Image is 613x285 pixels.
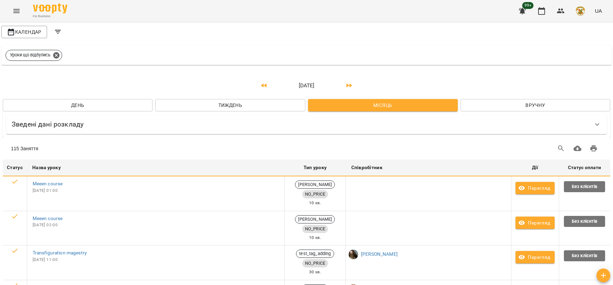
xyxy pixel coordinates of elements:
[569,253,600,259] span: Без клієнтів
[33,3,67,13] img: Voopty Logo
[302,260,328,266] span: NO_PRICE
[302,191,328,197] span: NO_PRICE
[1,26,47,38] button: Календар
[302,226,328,232] span: NO_PRICE
[308,99,458,111] button: Місяць
[576,6,585,16] img: e4fadf5fdc8e1f4c6887bfc6431a60f1.png
[6,52,55,58] span: Уроки що відбулись
[272,81,341,90] p: [DATE]
[520,253,550,261] span: Перегляд
[33,181,63,186] a: Meeen course
[11,145,296,152] div: 115 Заняття
[295,216,334,222] span: [PERSON_NAME]
[3,164,26,172] div: Статус
[309,269,321,276] span: 30 хв.
[8,101,147,109] span: День
[314,101,452,109] span: Місяць
[5,50,62,61] div: Уроки що відбулись
[33,14,67,19] span: For Business
[515,251,554,263] button: Перегляд
[309,200,321,207] span: 10 хв.
[597,268,610,282] button: Створити урок
[161,101,299,109] span: Тиждень
[33,187,282,194] span: [DATE] 01:00
[514,164,556,172] div: Дії
[515,217,554,229] button: Перегляд
[12,119,83,130] h6: Зведені дані розкладу
[595,7,602,14] span: UA
[50,24,66,40] button: Filters
[6,115,607,134] div: Зведені дані розкладу
[569,218,600,224] span: Без клієнтів
[520,184,550,192] span: Перегляд
[295,182,334,188] span: [PERSON_NAME]
[155,99,305,111] button: Тиждень
[520,219,550,227] span: Перегляд
[309,234,321,241] span: 10 хв.
[522,2,534,9] span: 99+
[287,164,343,172] div: Тип уроку
[33,250,87,255] a: Transfiguration magestry
[296,251,333,257] span: test_tag_adding
[361,251,398,258] a: [PERSON_NAME]
[33,256,282,263] span: [DATE] 11:00
[515,182,554,194] button: Перегляд
[33,222,282,229] span: [DATE] 02:00
[8,3,25,19] button: Menu
[569,184,600,190] span: Без клієнтів
[351,164,509,172] div: Співробітник
[466,101,605,109] span: Вручну
[33,216,63,221] a: Meeen course
[7,28,42,36] span: Календар
[3,138,610,160] div: Table Toolbar
[461,99,610,111] button: Вручну
[32,164,282,172] div: Назва уроку
[569,140,586,157] button: Завантажити CSV
[553,140,569,157] button: Search
[561,164,608,172] div: Статус оплати
[592,4,605,17] button: UA
[349,250,358,259] img: 7800857775ed90a6cd7d4d554eae69e7.jpeg
[3,99,152,111] button: День
[586,140,602,157] button: Друк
